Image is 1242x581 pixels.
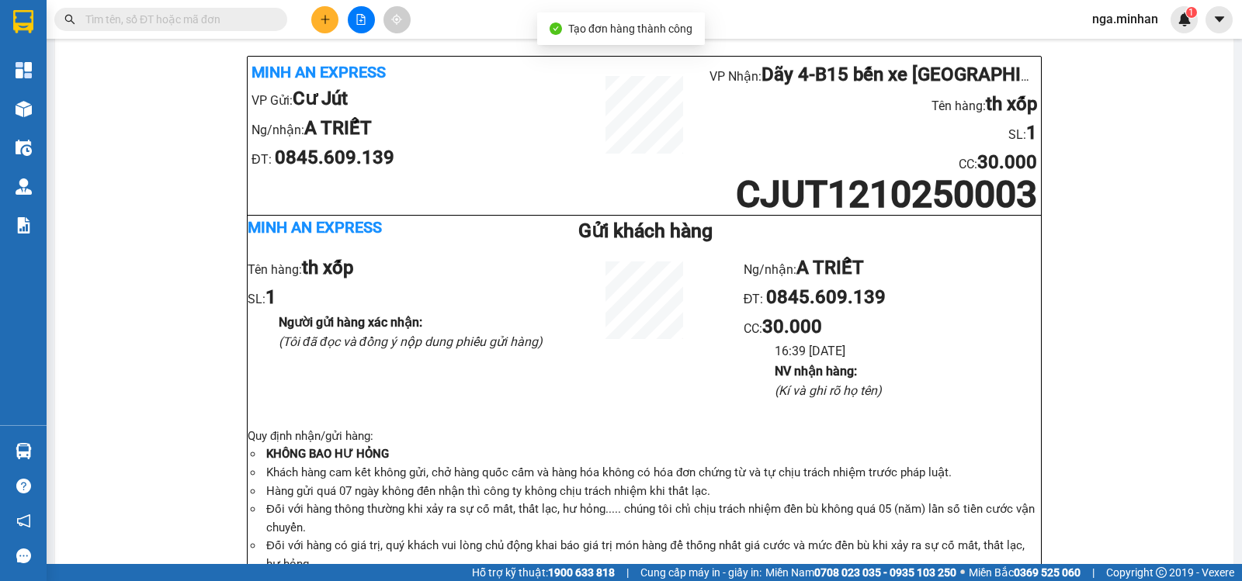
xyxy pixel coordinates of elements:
[248,254,545,283] li: Tên hàng:
[709,61,1037,90] li: VP Nhận:
[263,537,1041,573] li: Đối với hàng có giá trị, quý khách vui lòng chủ động khai báo giá trị món hàng để thống nhất giá ...
[275,147,394,168] b: 0845.609.139
[252,85,579,114] li: VP Gửi:
[263,464,1041,482] li: Khách hàng cam kết không gửi, chở hàng quốc cấm và hàng hóa không có hóa đơn chứng từ và tự chịu ...
[252,63,386,81] b: Minh An Express
[263,500,1041,537] li: Đối với hàng thông thường khi xảy ra sự cố mất, thất lạc, hư hỏng..... chúng tôi chỉ chịu trách n...
[1206,6,1233,33] button: caret-down
[744,254,1041,283] li: Ng/nhận:
[265,286,276,308] b: 1
[252,114,579,144] li: Ng/nhận:
[814,566,956,579] strong: 0708 023 035 - 0935 103 250
[775,341,1041,361] li: 16:39 [DATE]
[263,482,1041,501] li: Hàng gửi quá 07 ngày không đến nhận thì công ty không chịu trách nhiệm khi thất lạc.
[775,383,882,398] i: (Kí và ghi rõ họ tên)
[13,10,33,33] img: logo-vxr
[709,119,1037,148] li: SL:
[266,447,389,461] strong: KHÔNG BAO HƯ HỎNG
[709,90,1037,119] li: Tên hàng:
[969,564,1081,581] span: Miền Bắc
[16,178,32,195] img: warehouse-icon
[356,14,366,25] span: file-add
[391,14,402,25] span: aim
[1156,567,1167,578] span: copyright
[1080,9,1171,29] span: nga.minhan
[568,22,692,35] span: Tạo đơn hàng thành công
[311,6,338,33] button: plus
[16,217,32,233] img: solution-icon
[550,22,562,35] span: check-circle
[766,286,886,308] b: 0845.609.139
[16,514,31,528] span: notification
[279,315,422,330] b: Người gửi hàng xác nhận :
[709,148,1037,178] li: CC
[16,443,32,459] img: warehouse-icon
[578,220,713,242] b: Gửi khách hàng
[796,257,864,278] b: A TRIẾT
[640,564,762,581] span: Cung cấp máy in - giấy in:
[16,479,31,493] span: question-circle
[279,334,543,349] i: (Tôi đã đọc và đồng ý nộp dung phiếu gửi hàng)
[383,6,411,33] button: aim
[744,254,1041,400] ul: CC
[986,93,1037,115] b: th xốp
[16,140,32,156] img: warehouse-icon
[1186,7,1197,18] sup: 1
[1188,7,1194,18] span: 1
[16,62,32,78] img: dashboard-icon
[320,14,331,25] span: plus
[85,11,269,28] input: Tìm tên, số ĐT hoặc mã đơn
[304,117,372,139] b: A TRIẾT
[348,6,375,33] button: file-add
[472,564,615,581] span: Hỗ trợ kỹ thuật:
[16,101,32,117] img: warehouse-icon
[744,283,1041,313] li: ĐT:
[248,283,545,313] li: SL:
[977,151,1037,173] b: 30.000
[709,178,1037,211] h1: CJUT1210250003
[1026,122,1037,144] b: 1
[626,564,629,581] span: |
[960,569,965,576] span: ⚪️
[252,144,579,173] li: ĐT:
[302,257,353,278] b: th xốp
[16,548,31,563] span: message
[762,64,1095,85] b: Dãy 4-B15 bến xe [GEOGRAPHIC_DATA]
[64,14,75,25] span: search
[248,218,382,237] b: Minh An Express
[1092,564,1095,581] span: |
[1213,12,1226,26] span: caret-down
[548,566,615,579] strong: 1900 633 818
[762,316,822,337] b: 30.000
[765,564,956,581] span: Miền Nam
[759,321,822,336] span: :
[1014,566,1081,579] strong: 0369 525 060
[974,157,1037,171] span: :
[775,364,857,379] b: NV nhận hàng :
[293,88,348,109] b: Cư Jút
[1178,12,1192,26] img: icon-new-feature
